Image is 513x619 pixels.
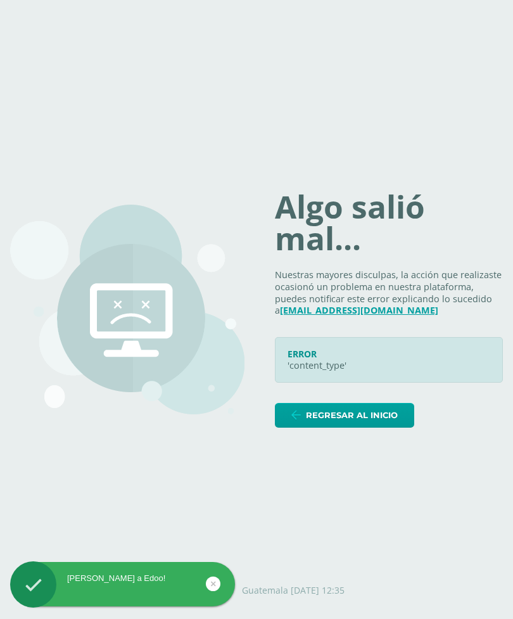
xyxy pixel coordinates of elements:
p: Nuestras mayores disculpas, la acción que realizaste ocasionó un problema en nuestra plataforma, ... [275,269,503,317]
span: Regresar al inicio [306,404,398,427]
a: [EMAIL_ADDRESS][DOMAIN_NAME] [280,304,438,316]
span: ERROR [288,348,317,360]
p: 'content_type' [288,360,490,372]
h1: Algo salió mal... [275,191,503,254]
img: 500.png [10,205,244,414]
a: Regresar al inicio [275,403,414,428]
p: Guatemala [DATE] 12:35 [242,585,345,596]
div: [PERSON_NAME] a Edoo! [10,573,235,584]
